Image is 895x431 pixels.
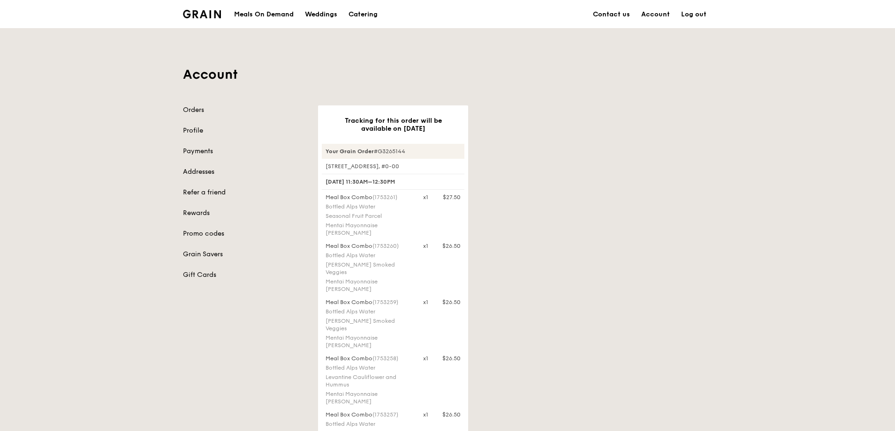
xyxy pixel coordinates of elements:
div: Mentai Mayonnaise [PERSON_NAME] [326,390,412,405]
a: Catering [343,0,383,29]
div: $27.50 [443,193,461,201]
a: Orders [183,105,307,115]
div: Mentai Mayonnaise [PERSON_NAME] [326,222,412,237]
div: Bottled Alps Water [326,308,412,315]
div: Weddings [305,0,337,29]
div: [PERSON_NAME] Smoked Veggies [326,317,412,332]
a: Rewards [183,208,307,218]
div: Meal Box Combo [326,242,412,250]
span: (1753260) [372,243,399,249]
div: Meal Box Combo [326,355,412,362]
a: Contact us [587,0,636,29]
span: (1753259) [372,299,398,305]
div: [PERSON_NAME] Smoked Veggies [326,261,412,276]
h3: Tracking for this order will be available on [DATE] [333,117,453,133]
a: Account [636,0,675,29]
span: (1753258) [372,355,398,362]
div: #G3265144 [322,144,464,159]
a: Grain Savers [183,250,307,259]
div: Catering [349,0,378,29]
a: Refer a friend [183,188,307,197]
a: Addresses [183,167,307,177]
strong: Your Grain Order [326,148,374,155]
span: (1753257) [372,411,398,418]
div: Meal Box Combo [326,193,412,201]
div: Mentai Mayonnaise [PERSON_NAME] [326,334,412,349]
div: x1 [423,355,428,362]
a: Gift Cards [183,270,307,280]
div: Levantine Cauliflower and Hummus [326,373,412,388]
div: [STREET_ADDRESS], #0-00 [322,163,464,170]
div: Bottled Alps Water [326,420,412,428]
div: Meals On Demand [234,0,294,29]
div: Bottled Alps Water [326,364,412,372]
div: x1 [423,242,428,250]
div: Bottled Alps Water [326,252,412,259]
div: [DATE] 11:30AM–12:30PM [322,174,464,190]
div: Meal Box Combo [326,411,412,418]
div: Mentai Mayonnaise [PERSON_NAME] [326,278,412,293]
a: Weddings [299,0,343,29]
div: $26.50 [442,355,461,362]
a: Profile [183,126,307,135]
div: Meal Box Combo [326,298,412,306]
div: $26.50 [442,298,461,306]
div: $26.50 [442,411,461,418]
div: x1 [423,411,428,418]
div: Seasonal Fruit Parcel [326,212,412,220]
img: Grain [183,10,221,18]
div: x1 [423,298,428,306]
div: $26.50 [442,242,461,250]
a: Log out [675,0,712,29]
a: Promo codes [183,229,307,238]
div: x1 [423,193,428,201]
a: Payments [183,147,307,156]
div: Bottled Alps Water [326,203,412,210]
h1: Account [183,66,712,83]
span: (1753261) [372,194,397,201]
